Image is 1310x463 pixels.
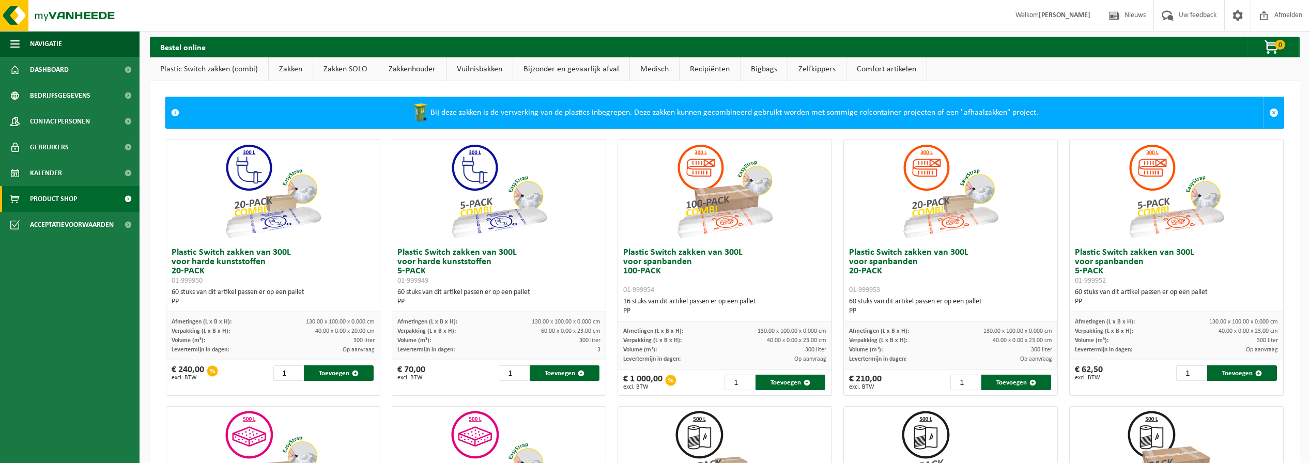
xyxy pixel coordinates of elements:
[849,347,883,353] span: Volume (m³):
[1246,347,1278,353] span: Op aanvraag
[1075,288,1278,306] div: 60 stuks van dit artikel passen er op een pallet
[849,297,1052,316] div: 60 stuks van dit artikel passen er op een pallet
[623,337,682,344] span: Verpakking (L x B x H):
[849,356,906,362] span: Levertermijn in dagen:
[767,337,826,344] span: 40.00 x 0.00 x 23.00 cm
[378,57,446,81] a: Zakkenhouder
[1219,328,1278,334] span: 40.00 x 0.00 x 23.00 cm
[950,375,980,390] input: 1
[410,102,430,123] img: WB-0240-HPE-GN-50.png
[499,365,529,381] input: 1
[30,31,62,57] span: Navigatie
[680,57,740,81] a: Recipiënten
[1176,365,1206,381] input: 1
[623,375,662,390] div: € 1 000,00
[172,347,229,353] span: Levertermijn in dagen:
[623,384,662,390] span: excl. BTW
[788,57,846,81] a: Zelfkippers
[397,248,600,285] h3: Plastic Switch zakken van 300L voor harde kunststoffen 5-PACK
[849,286,880,294] span: 01-999953
[756,375,825,390] button: Toevoegen
[1031,347,1052,353] span: 300 liter
[623,356,681,362] span: Levertermijn in dagen:
[397,277,428,285] span: 01-999949
[513,57,629,81] a: Bijzonder en gevaarlijk afval
[1075,375,1103,381] span: excl. BTW
[983,328,1052,334] span: 130.00 x 100.00 x 0.000 cm
[397,365,425,381] div: € 70,00
[1075,347,1132,353] span: Levertermijn in dagen:
[269,57,313,81] a: Zakken
[447,140,550,243] img: 01-999949
[273,365,303,381] input: 1
[623,297,826,316] div: 16 stuks van dit artikel passen er op een pallet
[1075,328,1133,334] span: Verpakking (L x B x H):
[1209,319,1278,325] span: 130.00 x 100.00 x 0.000 cm
[1039,11,1090,19] strong: [PERSON_NAME]
[1075,277,1106,285] span: 01-999952
[221,140,325,243] img: 01-999950
[397,337,431,344] span: Volume (m³):
[172,375,204,381] span: excl. BTW
[1207,365,1277,381] button: Toevoegen
[623,248,826,295] h3: Plastic Switch zakken van 300L voor spanbanden 100-PACK
[1247,37,1299,57] button: 0
[30,57,69,83] span: Dashboard
[343,347,375,353] span: Op aanvraag
[623,306,826,316] div: PP
[623,347,657,353] span: Volume (m³):
[306,319,375,325] span: 130.00 x 100.00 x 0.000 cm
[1020,356,1052,362] span: Op aanvraag
[397,319,457,325] span: Afmetingen (L x B x H):
[172,328,230,334] span: Verpakking (L x B x H):
[172,248,375,285] h3: Plastic Switch zakken van 300L voor harde kunststoffen 20-PACK
[30,109,90,134] span: Contactpersonen
[30,83,90,109] span: Bedrijfsgegevens
[673,140,776,243] img: 01-999954
[172,277,203,285] span: 01-999950
[794,356,826,362] span: Op aanvraag
[172,337,205,344] span: Volume (m³):
[304,365,374,381] button: Toevoegen
[993,337,1052,344] span: 40.00 x 0.00 x 23.00 cm
[758,328,826,334] span: 130.00 x 100.00 x 0.000 cm
[397,297,600,306] div: PP
[184,97,1263,128] div: Bij deze zakken is de verwerking van de plastics inbegrepen. Deze zakken kunnen gecombineerd gebr...
[899,140,1002,243] img: 01-999953
[1275,40,1285,50] span: 0
[30,134,69,160] span: Gebruikers
[849,248,1052,295] h3: Plastic Switch zakken van 300L voor spanbanden 20-PACK
[630,57,679,81] a: Medisch
[623,328,683,334] span: Afmetingen (L x B x H):
[725,375,754,390] input: 1
[397,328,456,334] span: Verpakking (L x B x H):
[1075,297,1278,306] div: PP
[1075,248,1278,285] h3: Plastic Switch zakken van 300L voor spanbanden 5-PACK
[1075,365,1103,381] div: € 62,50
[30,212,114,238] span: Acceptatievoorwaarden
[597,347,600,353] span: 3
[541,328,600,334] span: 60.00 x 0.00 x 23.00 cm
[849,384,882,390] span: excl. BTW
[172,288,375,306] div: 60 stuks van dit artikel passen er op een pallet
[846,57,927,81] a: Comfort artikelen
[805,347,826,353] span: 300 liter
[150,57,268,81] a: Plastic Switch zakken (combi)
[849,306,1052,316] div: PP
[530,365,599,381] button: Toevoegen
[623,286,654,294] span: 01-999954
[741,57,788,81] a: Bigbags
[579,337,600,344] span: 300 liter
[397,347,455,353] span: Levertermijn in dagen:
[30,186,77,212] span: Product Shop
[849,337,907,344] span: Verpakking (L x B x H):
[172,319,232,325] span: Afmetingen (L x B x H):
[1263,97,1284,128] a: Sluit melding
[353,337,375,344] span: 300 liter
[532,319,600,325] span: 130.00 x 100.00 x 0.000 cm
[981,375,1051,390] button: Toevoegen
[1075,337,1108,344] span: Volume (m³):
[849,375,882,390] div: € 210,00
[1124,140,1228,243] img: 01-999952
[30,160,62,186] span: Kalender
